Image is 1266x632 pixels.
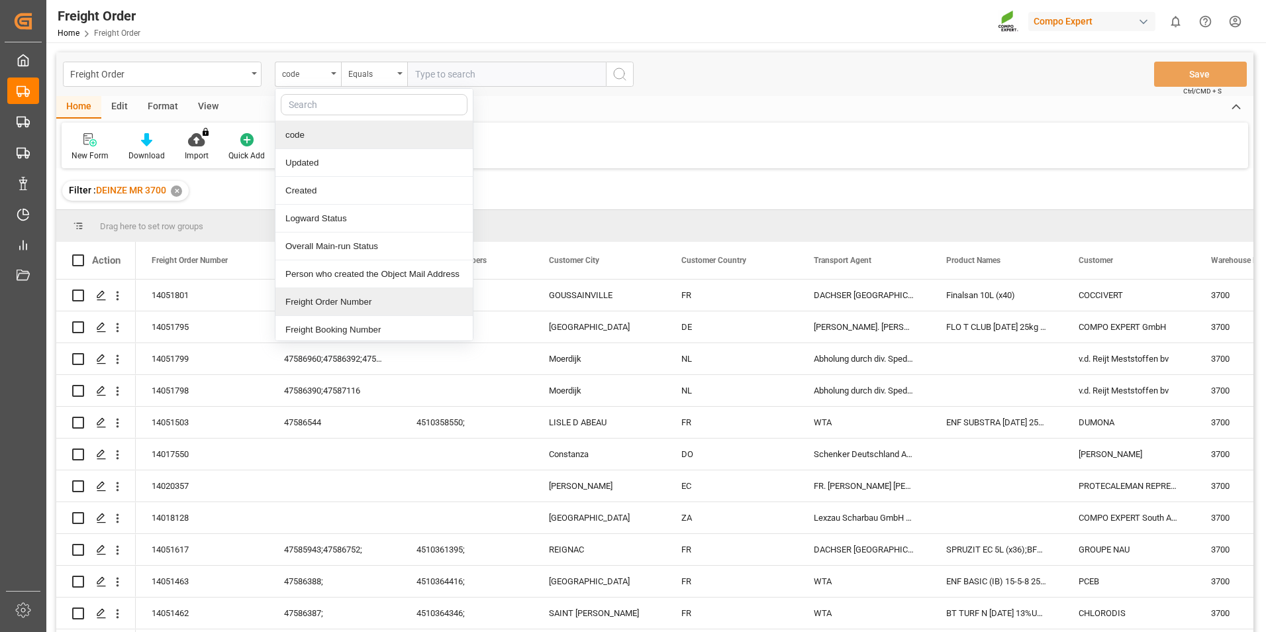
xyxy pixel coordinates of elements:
div: View [188,96,228,119]
div: Updated [275,149,473,177]
button: close menu [275,62,341,87]
div: Freight Booking Number [275,316,473,344]
div: SPRUZIT EC 5L (x36);BFL Rhizo Bio SL (no B) 10L (x60) FR*PD; [930,534,1063,565]
span: Product Names [946,256,1000,265]
div: Press SPACE to select this row. [56,280,136,311]
div: Download [128,150,165,162]
div: Press SPACE to select this row. [56,375,136,407]
div: Logward Status [275,205,473,233]
div: ✕ [171,185,182,197]
div: DUMONA [1063,407,1195,438]
button: search button [606,62,634,87]
div: [GEOGRAPHIC_DATA] [533,311,665,342]
input: Type to search [407,62,606,87]
div: ENF BASIC (IB) 15-5-8 25kg (x40) INT; [930,566,1063,597]
div: 14051801 [136,280,268,311]
div: COMPO EXPERT GmbH [1063,311,1195,342]
div: code [282,65,327,80]
div: 14051462 [136,598,268,629]
span: Drag here to set row groups [100,221,203,231]
div: FR. [PERSON_NAME] [PERSON_NAME] (GMBH & CO.) KG [798,470,930,501]
div: 47586387; [268,598,401,629]
div: Compo Expert [1028,12,1155,31]
span: DEINZE MR 3700 [96,185,166,195]
div: Press SPACE to select this row. [56,598,136,629]
div: New Form [72,150,109,162]
div: FR [665,534,798,565]
div: Freight Order [58,6,140,26]
div: 47586388; [268,566,401,597]
div: 14017550 [136,439,268,470]
div: 47587135;47587121 [268,280,401,311]
div: code [275,121,473,149]
div: 4510364416; [401,566,533,597]
div: Moerdijk [533,343,665,374]
div: PCEB [1063,566,1195,597]
div: [PERSON_NAME] [533,470,665,501]
div: Abholung durch div. Spediteure [798,375,930,406]
div: 4510364346; [401,598,533,629]
button: show 0 new notifications [1161,7,1191,36]
button: Save [1154,62,1247,87]
div: 47585943;47586752; [268,534,401,565]
div: WTA [798,407,930,438]
div: FR [665,598,798,629]
div: 4510361395; [401,534,533,565]
div: WTA [798,598,930,629]
div: EC [665,470,798,501]
div: Press SPACE to select this row. [56,343,136,375]
div: v.d. Reijt Meststoffen bv [1063,375,1195,406]
div: Home [56,96,101,119]
div: Press SPACE to select this row. [56,470,136,502]
div: Finalsan 10L (x40) [930,280,1063,311]
div: 14018128 [136,502,268,533]
div: Format [138,96,188,119]
div: v.d. Reijt Meststoffen bv [1063,343,1195,374]
button: Compo Expert [1028,9,1161,34]
div: PROTECALEMAN REPRESENTACIONES [1063,470,1195,501]
div: 47586960;47586392;47586391 [268,343,401,374]
div: DACHSER [GEOGRAPHIC_DATA] N.V./S.A [798,534,930,565]
div: 14051463 [136,566,268,597]
div: Press SPACE to select this row. [56,534,136,566]
div: 47586544 [268,407,401,438]
div: 47586390;47587116 [268,375,401,406]
button: Help Center [1191,7,1220,36]
div: 14051795 [136,311,268,342]
span: Transport Agent [814,256,871,265]
div: Abholung durch div. Spediteure [798,343,930,374]
span: Customer [1079,256,1113,265]
div: DACHSER [GEOGRAPHIC_DATA] N.V./S.A [798,280,930,311]
div: 14051798 [136,375,268,406]
div: [PERSON_NAME] [1063,439,1195,470]
div: BT TURF N [DATE] 13%UH 3M 25kg(x40) INT;ENF BASIC (IB) 15-5-8 25kg (x40) INT;ENF FAIRWAYS [DATE] ... [930,598,1063,629]
div: FLO T CLUB [DATE] 25kg (x40) INT;TB [DATE] 25kg (x40) INT [930,311,1063,342]
div: [GEOGRAPHIC_DATA] [533,502,665,533]
span: Freight Order Number [152,256,228,265]
div: LISLE D ABEAU [533,407,665,438]
button: open menu [341,62,407,87]
div: GOUSSAINVILLE [533,280,665,311]
span: Ctrl/CMD + S [1183,86,1222,96]
button: open menu [63,62,262,87]
div: GROUPE NAU [1063,534,1195,565]
div: Action [92,254,121,266]
div: Quick Add [228,150,265,162]
div: Created [275,177,473,205]
div: Press SPACE to select this row. [56,407,136,439]
div: 14051617 [136,534,268,565]
div: SAINT [PERSON_NAME] [533,598,665,629]
div: REIGNAC [533,534,665,565]
div: 4510358550; [401,407,533,438]
div: 47587114 [268,311,401,342]
div: Press SPACE to select this row. [56,566,136,598]
div: FR [665,566,798,597]
div: DO [665,439,798,470]
input: Search [281,94,467,115]
div: COMPO EXPERT South Africa Pty. Ltd. [1063,502,1195,533]
div: DE [665,311,798,342]
div: Moerdijk [533,375,665,406]
div: Lexzau Scharbau GmbH & [DOMAIN_NAME] [798,502,930,533]
span: Customer Country [681,256,746,265]
div: 14051799 [136,343,268,374]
